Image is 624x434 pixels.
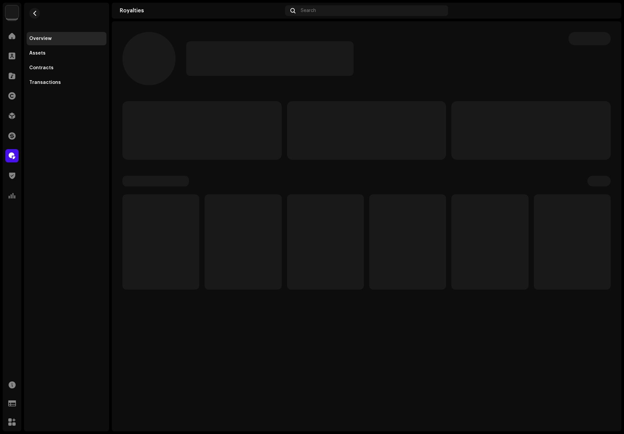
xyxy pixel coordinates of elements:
[120,8,282,13] div: Royalties
[29,65,54,71] div: Contracts
[27,76,106,89] re-m-nav-item: Transactions
[27,32,106,45] re-m-nav-item: Overview
[5,5,19,19] img: 1c16f3de-5afb-4452-805d-3f3454e20b1b
[27,61,106,75] re-m-nav-item: Contracts
[29,51,46,56] div: Assets
[29,80,61,85] div: Transactions
[29,36,52,41] div: Overview
[27,47,106,60] re-m-nav-item: Assets
[603,5,613,16] img: 94355213-6620-4dec-931c-2264d4e76804
[301,8,316,13] span: Search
